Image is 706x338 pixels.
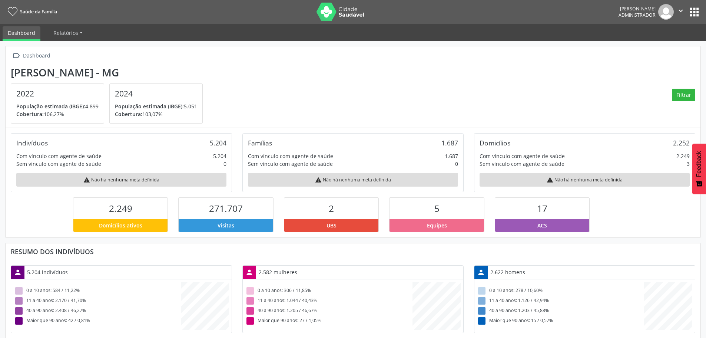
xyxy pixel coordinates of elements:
[24,266,70,279] div: 5.204 indivíduos
[11,50,21,61] i: 
[14,296,181,306] div: 11 a 40 anos: 2.170 / 41,70%
[674,4,688,20] button: 
[480,173,690,187] div: Não há nenhuma meta definida
[16,102,99,110] p: 4.899
[11,66,208,79] div: [PERSON_NAME] - MG
[537,202,547,214] span: 17
[441,139,458,147] div: 1.687
[14,306,181,316] div: 40 a 90 anos: 2.408 / 46,27%
[477,296,644,306] div: 11 a 40 anos: 1.126 / 42,94%
[14,268,22,276] i: person
[99,221,142,229] span: Domicílios ativos
[547,177,553,183] i: warning
[16,89,99,98] h4: 2022
[14,316,181,326] div: Maior que 90 anos: 42 / 0,81%
[223,160,226,168] div: 0
[115,103,184,110] span: População estimada (IBGE):
[16,139,48,147] div: Indivíduos
[480,160,564,168] div: Sem vínculo com agente de saúde
[658,4,674,20] img: img
[245,268,253,276] i: person
[477,316,644,326] div: Maior que 90 anos: 15 / 0,57%
[16,103,85,110] span: População estimada (IBGE):
[477,286,644,296] div: 0 a 10 anos: 278 / 10,60%
[477,268,485,276] i: person
[109,202,132,214] span: 2.249
[692,144,706,194] button: Feedback - Mostrar pesquisa
[213,152,226,160] div: 5.204
[115,110,197,118] p: 103,07%
[672,89,695,101] button: Filtrar
[5,6,57,18] a: Saúde da Família
[619,12,656,18] span: Administrador
[245,286,412,296] div: 0 a 10 anos: 306 / 11,85%
[3,26,40,41] a: Dashboard
[16,110,99,118] p: 106,27%
[11,247,695,256] div: Resumo dos indivíduos
[53,29,78,36] span: Relatórios
[477,306,644,316] div: 40 a 90 anos: 1.203 / 45,88%
[480,139,510,147] div: Domicílios
[115,89,197,98] h4: 2024
[248,139,272,147] div: Famílias
[14,286,181,296] div: 0 a 10 anos: 584 / 11,22%
[427,221,447,229] span: Equipes
[687,160,690,168] div: 3
[11,50,52,61] a:  Dashboard
[329,202,334,214] span: 2
[209,202,243,214] span: 271.707
[21,50,52,61] div: Dashboard
[480,152,565,160] div: Com vínculo com agente de saúde
[210,139,226,147] div: 5.204
[248,152,333,160] div: Com vínculo com agente de saúde
[115,102,197,110] p: 5.051
[488,266,528,279] div: 2.622 homens
[245,296,412,306] div: 11 a 40 anos: 1.044 / 40,43%
[16,152,102,160] div: Com vínculo com agente de saúde
[245,306,412,316] div: 40 a 90 anos: 1.205 / 46,67%
[676,152,690,160] div: 2.249
[315,177,322,183] i: warning
[83,177,90,183] i: warning
[16,160,101,168] div: Sem vínculo com agente de saúde
[434,202,440,214] span: 5
[537,221,547,229] span: ACS
[688,6,701,19] button: apps
[256,266,300,279] div: 2.582 mulheres
[455,160,458,168] div: 0
[245,316,412,326] div: Maior que 90 anos: 27 / 1,05%
[248,160,333,168] div: Sem vínculo com agente de saúde
[673,139,690,147] div: 2.252
[327,221,337,229] span: UBS
[16,111,44,118] span: Cobertura:
[16,173,226,187] div: Não há nenhuma meta definida
[48,26,88,39] a: Relatórios
[696,151,702,177] span: Feedback
[248,173,458,187] div: Não há nenhuma meta definida
[218,221,234,229] span: Visitas
[619,6,656,12] div: [PERSON_NAME]
[115,111,142,118] span: Cobertura:
[677,7,685,15] i: 
[20,9,57,15] span: Saúde da Família
[445,152,458,160] div: 1.687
